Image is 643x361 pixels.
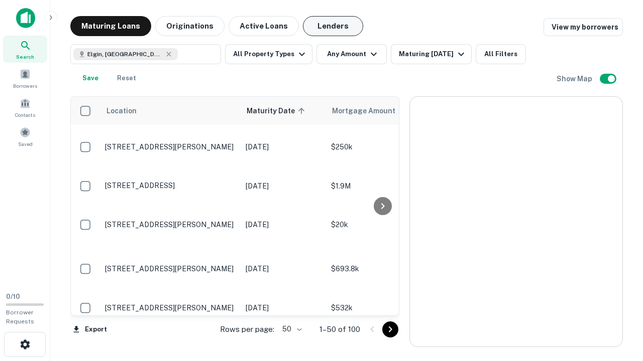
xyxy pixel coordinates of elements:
[246,141,321,152] p: [DATE]
[331,219,432,230] p: $20k
[476,44,526,64] button: All Filters
[105,142,236,151] p: [STREET_ADDRESS][PERSON_NAME]
[3,36,47,63] a: Search
[246,302,321,313] p: [DATE]
[105,181,236,190] p: [STREET_ADDRESS]
[105,264,236,273] p: [STREET_ADDRESS][PERSON_NAME]
[278,322,303,336] div: 50
[3,65,47,92] a: Borrowers
[74,68,106,88] button: Save your search to get updates of matches that match your search criteria.
[105,303,236,312] p: [STREET_ADDRESS][PERSON_NAME]
[399,48,467,60] div: Maturing [DATE]
[382,321,398,337] button: Go to next page
[557,73,594,84] h6: Show Map
[3,123,47,150] a: Saved
[105,220,236,229] p: [STREET_ADDRESS][PERSON_NAME]
[111,68,143,88] button: Reset
[303,16,363,36] button: Lenders
[6,293,20,300] span: 0 / 10
[16,8,35,28] img: capitalize-icon.png
[246,219,321,230] p: [DATE]
[246,180,321,192] p: [DATE]
[220,323,274,335] p: Rows per page:
[15,111,35,119] span: Contacts
[16,53,34,61] span: Search
[87,50,163,59] span: Elgin, [GEOGRAPHIC_DATA], [GEOGRAPHIC_DATA]
[100,97,241,125] th: Location
[246,263,321,274] p: [DATE]
[155,16,225,36] button: Originations
[326,97,437,125] th: Mortgage Amount
[106,105,137,117] span: Location
[18,140,33,148] span: Saved
[331,302,432,313] p: $532k
[229,16,299,36] button: Active Loans
[13,82,37,90] span: Borrowers
[70,16,151,36] button: Maturing Loans
[593,281,643,329] iframe: Chat Widget
[332,105,408,117] span: Mortgage Amount
[316,44,387,64] button: Any Amount
[331,141,432,152] p: $250k
[391,44,472,64] button: Maturing [DATE]
[544,18,623,36] a: View my borrowers
[247,105,308,117] span: Maturity Date
[225,44,312,64] button: All Property Types
[70,322,110,337] button: Export
[331,263,432,274] p: $693.8k
[241,97,326,125] th: Maturity Date
[3,94,47,121] a: Contacts
[319,323,360,335] p: 1–50 of 100
[6,309,34,325] span: Borrower Requests
[331,180,432,192] p: $1.9M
